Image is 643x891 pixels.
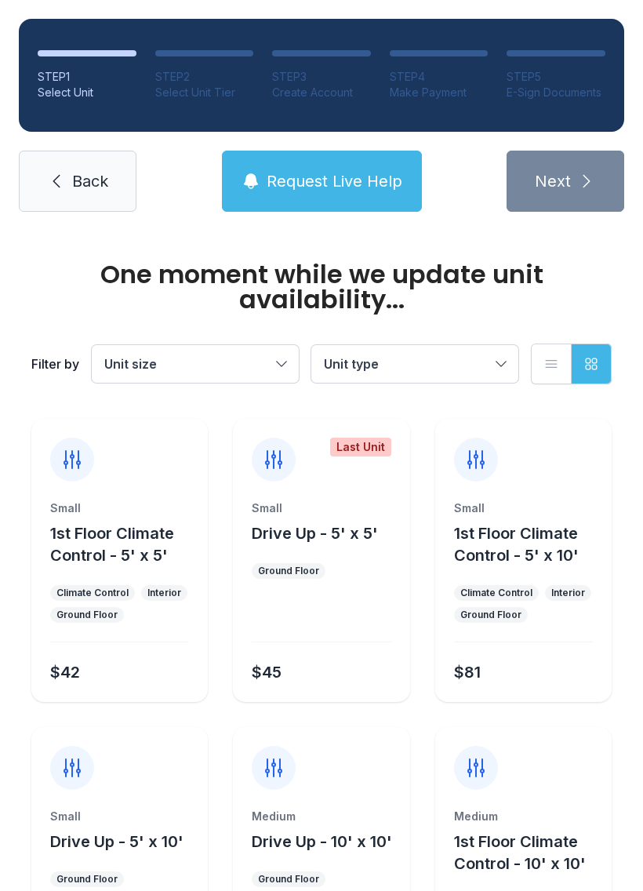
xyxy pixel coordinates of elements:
div: Interior [551,587,585,599]
button: Drive Up - 5' x 5' [252,522,378,544]
div: Medium [252,809,391,824]
div: Select Unit [38,85,136,100]
div: Small [50,809,189,824]
span: 1st Floor Climate Control - 5' x 10' [454,524,579,565]
div: STEP 3 [272,69,371,85]
button: 1st Floor Climate Control - 5' x 5' [50,522,202,566]
span: Back [72,170,108,192]
div: STEP 1 [38,69,136,85]
div: Ground Floor [56,873,118,886]
span: 1st Floor Climate Control - 10' x 10' [454,832,586,873]
span: Drive Up - 10' x 10' [252,832,392,851]
div: Small [50,500,189,516]
span: Unit size [104,356,157,372]
span: Unit type [324,356,379,372]
div: E-Sign Documents [507,85,605,100]
div: Small [454,500,593,516]
span: Drive Up - 5' x 10' [50,832,183,851]
div: $45 [252,661,282,683]
span: Drive Up - 5' x 5' [252,524,378,543]
div: Ground Floor [258,873,319,886]
button: Unit type [311,345,518,383]
div: Make Payment [390,85,489,100]
div: Medium [454,809,593,824]
div: STEP 2 [155,69,254,85]
div: $81 [454,661,481,683]
div: Create Account [272,85,371,100]
div: Ground Floor [56,609,118,621]
div: Filter by [31,355,79,373]
button: Unit size [92,345,299,383]
button: Drive Up - 10' x 10' [252,831,392,853]
div: STEP 5 [507,69,605,85]
div: One moment while we update unit availability... [31,262,612,312]
button: 1st Floor Climate Control - 10' x 10' [454,831,605,875]
span: Request Live Help [267,170,402,192]
span: Next [535,170,571,192]
div: Interior [147,587,181,599]
div: Ground Floor [258,565,319,577]
div: Climate Control [460,587,532,599]
div: $42 [50,661,80,683]
div: Small [252,500,391,516]
div: Last Unit [330,438,391,456]
div: STEP 4 [390,69,489,85]
div: Ground Floor [460,609,521,621]
div: Climate Control [56,587,129,599]
button: 1st Floor Climate Control - 5' x 10' [454,522,605,566]
button: Drive Up - 5' x 10' [50,831,183,853]
div: Select Unit Tier [155,85,254,100]
span: 1st Floor Climate Control - 5' x 5' [50,524,174,565]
